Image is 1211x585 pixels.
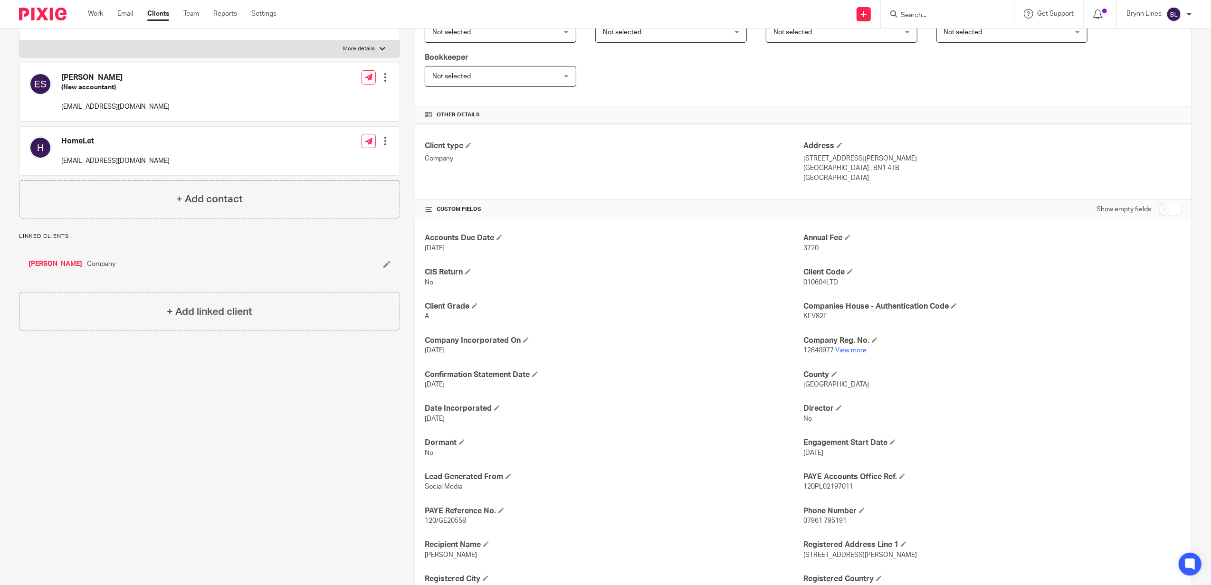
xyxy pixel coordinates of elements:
h4: Client Grade [425,302,803,311]
span: [DATE] [425,347,445,354]
span: Company [87,259,115,269]
h4: County [803,370,1182,380]
p: More details [343,45,375,53]
img: svg%3E [29,73,52,95]
h4: Company Reg. No. [803,336,1182,346]
h4: Address [803,141,1182,151]
span: [GEOGRAPHIC_DATA] [803,381,869,388]
img: svg%3E [29,136,52,159]
span: Other details [437,111,480,119]
span: 010604LTD [803,279,838,286]
label: Show empty fields [1097,205,1151,214]
a: Team [183,9,199,19]
a: Settings [251,9,277,19]
span: Get Support [1037,10,1074,17]
p: Company [425,154,803,163]
a: View more [835,347,867,354]
h4: Registered Country [803,574,1182,584]
p: [EMAIL_ADDRESS][DOMAIN_NAME] [61,102,170,112]
h4: Accounts Due Date [425,233,803,243]
span: Bookkeeper [425,54,468,61]
h4: CUSTOM FIELDS [425,206,803,213]
h4: CIS Return [425,267,803,277]
a: Clients [147,9,169,19]
p: Brynn Lines [1126,9,1162,19]
img: svg%3E [1166,7,1182,22]
span: [DATE] [803,450,823,456]
span: No [425,450,433,456]
input: Search [900,11,985,20]
h4: Recipient Name [425,540,803,550]
span: [DATE] [425,415,445,422]
span: Not selected [432,73,471,80]
h4: Dormant [425,438,803,448]
h4: Director [803,404,1182,414]
p: Linked clients [19,233,400,240]
h4: + Add linked client [167,304,252,319]
p: [GEOGRAPHIC_DATA] [803,173,1182,183]
span: [DATE] [425,245,445,252]
span: Not selected [603,29,641,36]
a: [PERSON_NAME] [29,259,82,269]
a: Email [117,9,133,19]
h4: PAYE Accounts Office Ref. [803,472,1182,482]
h4: Phone Number [803,506,1182,516]
h4: Annual Fee [803,233,1182,243]
span: Not selected [432,29,471,36]
h5: (New accountant) [61,83,170,92]
h4: HomeLet [61,136,170,146]
h4: + Add contact [176,192,243,207]
span: [PERSON_NAME] [425,552,477,558]
span: Not selected [944,29,982,36]
a: Work [88,9,103,19]
h4: Engagement Start Date [803,438,1182,448]
a: Reports [213,9,237,19]
h4: Lead Generated From [425,472,803,482]
h4: Registered Address Line 1 [803,540,1182,550]
h4: Companies House - Authentication Code [803,302,1182,311]
h4: PAYE Reference No. [425,506,803,516]
h4: Client type [425,141,803,151]
span: 12840977 [803,347,834,354]
span: A [425,313,429,320]
h4: [PERSON_NAME] [61,73,170,83]
span: No [425,279,433,286]
span: 120/GE20558 [425,518,466,524]
span: 3720 [803,245,819,252]
span: No [803,415,812,422]
h4: Company Incorporated On [425,336,803,346]
p: [STREET_ADDRESS][PERSON_NAME] [803,154,1182,163]
span: Not selected [773,29,812,36]
span: Social Media [425,483,462,490]
h4: Confirmation Statement Date [425,370,803,380]
h4: Registered City [425,574,803,584]
span: [STREET_ADDRESS][PERSON_NAME] [803,552,917,558]
span: KFV82F [803,313,827,320]
p: [EMAIL_ADDRESS][DOMAIN_NAME] [61,156,170,166]
span: [DATE] [425,381,445,388]
p: [GEOGRAPHIC_DATA] , BN1 4TB [803,163,1182,173]
span: 07961 795191 [803,518,847,524]
span: 120PL02197011 [803,483,853,490]
img: Pixie [19,8,67,20]
h4: Date Incorporated [425,404,803,414]
h4: Client Code [803,267,1182,277]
